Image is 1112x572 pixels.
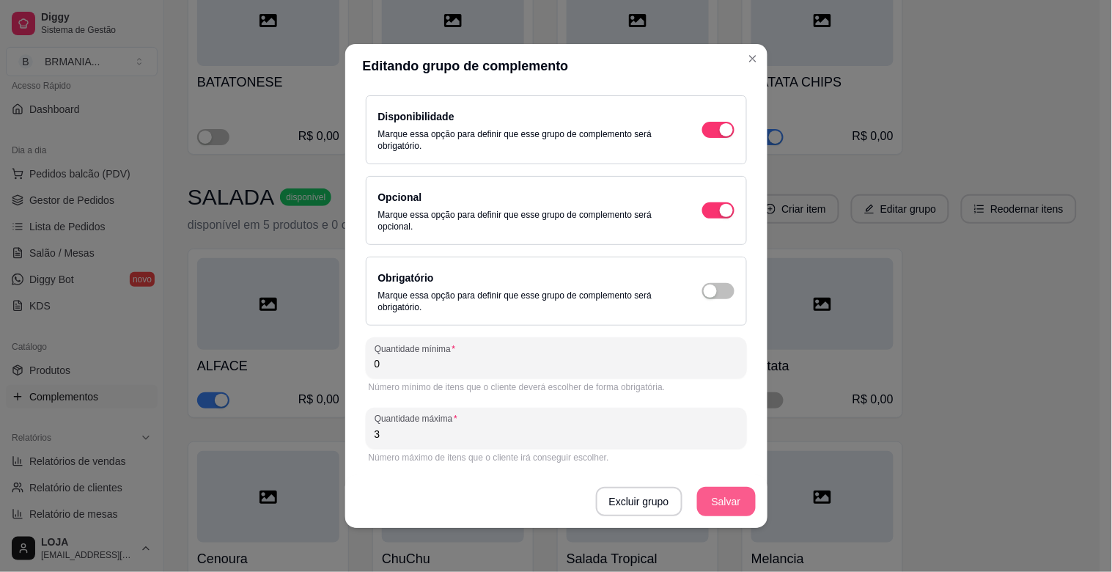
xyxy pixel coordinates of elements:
[378,128,673,152] p: Marque essa opção para definir que esse grupo de complemento será obrigatório.
[697,487,756,516] button: Salvar
[378,272,434,284] label: Obrigatório
[375,356,738,371] input: Quantidade mínima
[741,47,765,70] button: Close
[375,342,460,355] label: Quantidade mínima
[596,487,682,516] button: Excluir grupo
[378,290,673,313] p: Marque essa opção para definir que esse grupo de complemento será obrigatório.
[378,209,673,232] p: Marque essa opção para definir que esse grupo de complemento será opcional.
[345,44,767,88] header: Editando grupo de complemento
[378,191,422,203] label: Opcional
[378,111,454,122] label: Disponibilidade
[375,427,738,441] input: Quantidade máxima
[369,452,744,463] div: Número máximo de itens que o cliente irá conseguir escolher.
[369,381,744,393] div: Número mínimo de itens que o cliente deverá escolher de forma obrigatória.
[375,413,463,425] label: Quantidade máxima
